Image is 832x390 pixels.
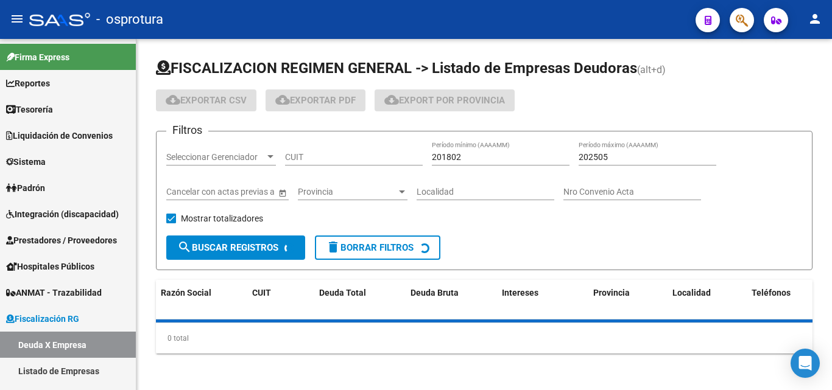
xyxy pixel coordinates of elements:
span: Provincia [298,187,397,197]
datatable-header-cell: Deuda Bruta [406,280,497,320]
span: Reportes [6,77,50,90]
span: Sistema [6,155,46,169]
mat-icon: cloud_download [275,92,290,107]
span: Localidad [672,288,711,298]
span: FISCALIZACION REGIMEN GENERAL -> Listado de Empresas Deudoras [156,60,637,77]
button: Open calendar [276,186,289,199]
span: Intereses [502,288,538,298]
span: - osprotura [96,6,163,33]
button: Exportar CSV [156,89,256,111]
span: Fiscalización RG [6,312,79,326]
span: Tesorería [6,103,53,116]
mat-icon: search [177,240,192,254]
mat-icon: person [808,12,822,26]
span: Seleccionar Gerenciador [166,152,265,162]
span: Provincia [593,288,630,298]
span: Buscar Registros [177,242,278,253]
span: Borrar Filtros [326,242,414,253]
datatable-header-cell: Provincia [588,280,668,320]
span: Deuda Bruta [411,288,459,298]
mat-icon: cloud_download [384,92,399,107]
span: Hospitales Públicos [6,260,94,273]
span: (alt+d) [637,64,666,75]
div: Open Intercom Messenger [791,349,820,378]
span: Razón Social [161,288,211,298]
span: Exportar PDF [275,95,356,106]
mat-icon: delete [326,240,340,254]
button: Buscar Registros [166,235,305,260]
span: Deuda Total [319,288,366,298]
span: CUIT [252,288,271,298]
button: Export por Provincia [375,89,515,111]
span: Mostrar totalizadores [181,211,263,226]
datatable-header-cell: Deuda Total [314,280,406,320]
mat-icon: cloud_download [166,92,180,107]
span: ANMAT - Trazabilidad [6,286,102,299]
span: Liquidación de Convenios [6,129,113,142]
span: Firma Express [6,50,69,64]
span: Integración (discapacidad) [6,207,119,221]
span: Export por Provincia [384,95,505,106]
span: Prestadores / Proveedores [6,234,117,247]
h3: Filtros [166,122,208,139]
mat-icon: menu [10,12,24,26]
div: 0 total [156,323,813,353]
datatable-header-cell: Intereses [497,280,588,320]
button: Exportar PDF [266,89,365,111]
button: Borrar Filtros [315,235,440,260]
span: Padrón [6,181,45,195]
span: Exportar CSV [166,95,247,106]
datatable-header-cell: Razón Social [156,280,247,320]
datatable-header-cell: CUIT [247,280,314,320]
span: Teléfonos [752,288,791,298]
datatable-header-cell: Localidad [668,280,747,320]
